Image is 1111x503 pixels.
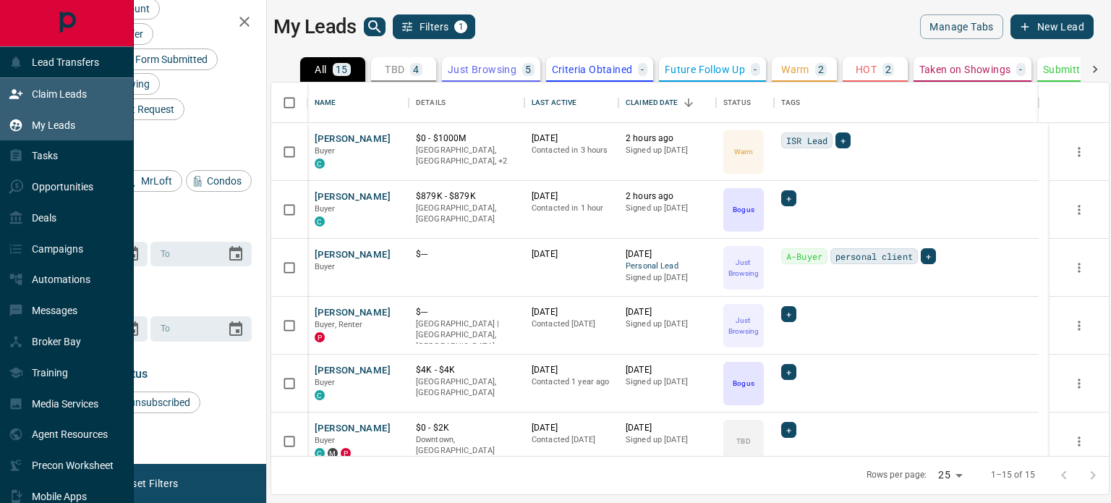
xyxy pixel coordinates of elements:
button: Choose date [221,240,250,269]
p: Signed up [DATE] [626,203,709,214]
button: more [1068,315,1090,337]
p: Rows per page: [867,469,927,481]
p: Just Browsing [725,315,762,337]
p: [DATE] [532,190,611,203]
p: 2 [818,64,824,75]
p: Just Browsing [448,64,516,75]
div: 25 [932,465,967,486]
span: Buyer [315,262,336,271]
button: New Lead [1010,14,1094,39]
p: 2 hours ago [626,190,709,203]
p: Contacted 1 year ago [532,376,611,388]
p: 5 [525,64,531,75]
button: more [1068,199,1090,221]
div: Claimed Date [618,83,716,123]
p: 15 [336,64,348,75]
p: $--- [416,306,517,318]
span: + [786,191,791,206]
button: more [1068,373,1090,394]
p: [GEOGRAPHIC_DATA], [GEOGRAPHIC_DATA] [416,203,517,225]
div: property.ca [341,448,351,458]
div: condos.ca [315,158,325,169]
button: Manage Tabs [920,14,1003,39]
p: [DATE] [626,422,709,434]
p: $0 - $1000M [416,132,517,145]
div: + [835,132,851,148]
span: A-Buyer [786,249,822,263]
span: Buyer, Renter [315,320,363,329]
p: Warm [781,64,809,75]
div: unsubscribed [119,392,200,413]
div: Tags [781,83,801,123]
span: Buyer [315,436,336,445]
div: + [781,306,796,322]
p: Contacted [DATE] [532,318,611,330]
span: Buyer [315,378,336,387]
div: + [781,190,796,206]
button: Choose date [221,315,250,344]
p: 2 hours ago [626,132,709,145]
p: [DATE] [626,248,709,261]
p: [DATE] [532,132,611,145]
p: - [641,64,644,75]
div: Status [716,83,774,123]
span: + [840,133,846,148]
p: 4 [413,64,419,75]
button: search button [364,17,386,36]
p: - [1019,64,1022,75]
div: Details [416,83,446,123]
span: Buyer [315,146,336,156]
p: Future Follow Up [665,64,745,75]
div: Claimed Date [626,83,678,123]
button: Reset Filters [110,471,187,496]
button: Filters1 [393,14,476,39]
div: mrloft.ca [328,448,338,458]
p: Bogus [733,204,754,215]
p: Contacted [DATE] [532,434,611,446]
button: more [1068,141,1090,163]
p: $--- [416,248,517,261]
p: Signed up [DATE] [626,434,709,446]
p: [GEOGRAPHIC_DATA] | [GEOGRAPHIC_DATA], [GEOGRAPHIC_DATA] [416,318,517,352]
div: Last Active [524,83,618,123]
div: + [781,364,796,380]
div: MrLoft [120,170,182,192]
div: Name [307,83,409,123]
p: $879K - $879K [416,190,517,203]
span: 1 [456,22,466,32]
div: condos.ca [315,448,325,458]
button: [PERSON_NAME] [315,422,391,436]
p: Downtown, [GEOGRAPHIC_DATA] [416,434,517,457]
p: TBD [736,436,750,447]
button: [PERSON_NAME] [315,248,391,262]
p: Taken on Showings [919,64,1011,75]
span: Personal Lead [626,261,709,273]
span: + [786,307,791,321]
button: [PERSON_NAME] [315,132,391,146]
p: Midtown | Central, Toronto [416,145,517,167]
p: [DATE] [532,248,611,261]
p: Signed up [DATE] [626,272,709,284]
p: Signed up [DATE] [626,145,709,156]
p: Bogus [733,378,754,389]
p: Just Browsing [725,257,762,279]
div: condos.ca [315,216,325,227]
span: ISR Lead [786,133,827,148]
button: [PERSON_NAME] [315,364,391,378]
p: Criteria Obtained [552,64,633,75]
p: [GEOGRAPHIC_DATA], [GEOGRAPHIC_DATA] [416,376,517,399]
p: [DATE] [626,364,709,376]
p: All [315,64,326,75]
div: + [921,248,936,264]
div: condos.ca [315,390,325,400]
p: Contacted in 3 hours [532,145,611,156]
p: Signed up [DATE] [626,376,709,388]
p: Signed up [DATE] [626,318,709,330]
p: $0 - $2K [416,422,517,434]
span: + [926,249,931,263]
div: Last Active [532,83,576,123]
p: [DATE] [532,422,611,434]
p: $4K - $4K [416,364,517,376]
span: personal client [835,249,913,263]
p: [DATE] [532,306,611,318]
